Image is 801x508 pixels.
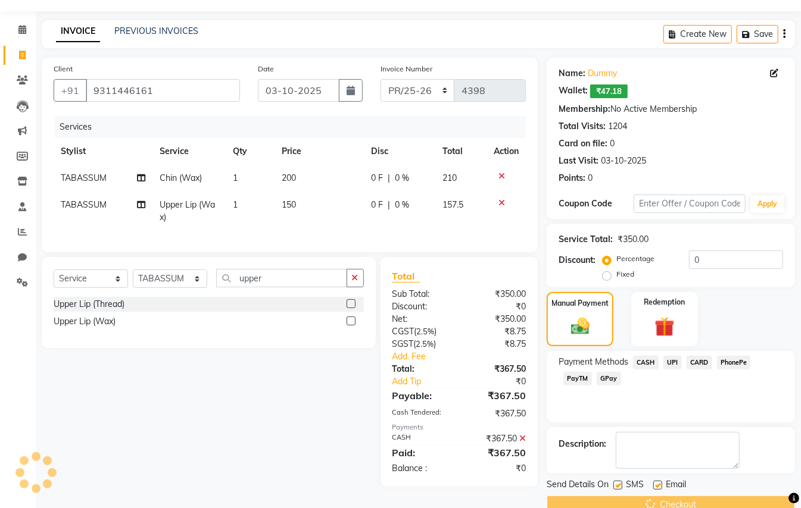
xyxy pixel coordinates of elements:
div: Net: [384,313,459,325]
input: Search or Scan [216,269,347,287]
div: Payable: [384,388,459,403]
th: Stylist [54,138,152,165]
th: Action [487,138,526,165]
span: 1 [233,173,238,183]
div: ₹367.50 [459,446,535,460]
div: Upper Lip (Wax) [54,315,116,328]
span: SGST [392,338,414,349]
div: 1204 [608,120,627,133]
span: Total [392,270,420,283]
div: Coupon Code [559,197,634,210]
input: Enter Offer / Coupon Code [634,195,746,213]
label: Percentage [616,253,654,264]
img: _gift.svg [649,315,681,339]
span: GPay [597,372,621,385]
div: Service Total: [559,233,613,246]
span: | [388,199,390,211]
th: Total [436,138,487,165]
div: Points: [559,172,585,184]
div: Discount: [559,254,596,266]
div: ₹0 [459,300,535,313]
a: PREVIOUS INVOICES [114,26,198,36]
span: Chin (Wax) [160,173,202,183]
span: 200 [282,173,296,183]
span: 2.5% [416,339,434,349]
a: Add Tip [384,375,472,388]
span: CASH [633,356,659,369]
a: Dummy [588,67,617,80]
th: Qty [226,138,275,165]
div: Membership: [559,103,610,115]
div: ₹0 [459,462,535,475]
th: Price [275,138,364,165]
a: INVOICE [56,21,100,42]
span: CGST [392,326,414,337]
span: TABASSUM [61,173,107,183]
div: ( ) [384,338,459,350]
span: PayTM [563,372,592,385]
span: SMS [626,478,644,493]
div: ₹350.00 [459,288,535,300]
button: Apply [750,195,784,213]
div: Name: [559,67,585,80]
label: Fixed [616,269,634,280]
div: Paid: [384,446,459,460]
span: 2.5% [417,327,435,336]
label: Date [258,64,274,74]
div: Services [55,116,535,138]
a: Add. Fee [384,350,535,363]
div: ₹350.00 [618,233,649,246]
div: Cash Tendered: [384,407,459,420]
button: +91 [54,79,87,102]
span: | [388,172,390,184]
label: Redemption [644,297,685,308]
div: Card on file: [559,137,607,150]
span: ₹47.18 [590,84,628,98]
button: Save [737,25,778,43]
button: Create New [663,25,732,43]
div: ₹367.50 [459,363,535,375]
span: 0 F [371,199,383,211]
span: 0 % [395,199,409,211]
label: Client [54,64,73,74]
span: TABASSUM [61,199,107,210]
span: 150 [282,199,296,210]
span: 210 [443,173,457,183]
span: 0 F [371,172,383,184]
div: Sub Total: [384,288,459,300]
span: 157.5 [443,199,464,210]
div: Wallet: [559,84,588,98]
div: No Active Membership [559,103,783,115]
div: ₹8.75 [459,338,535,350]
span: Upper Lip (Wax) [160,199,215,222]
div: Payments [392,422,526,432]
div: CASH [384,432,459,445]
label: Manual Payment [551,298,609,309]
th: Disc [364,138,435,165]
input: Search by Name/Mobile/Email/Code [86,79,240,102]
img: _cash.svg [565,316,596,337]
div: Upper Lip (Thread) [54,298,124,311]
span: PhonePe [717,356,751,369]
span: Email [666,478,686,493]
span: UPI [663,356,682,369]
div: Discount: [384,300,459,313]
span: 1 [233,199,238,210]
div: ₹367.50 [459,388,535,403]
span: Send Details On [547,478,609,493]
span: Payment Methods [559,356,628,368]
div: ₹8.75 [459,325,535,338]
div: Total: [384,363,459,375]
div: 03-10-2025 [601,155,646,167]
div: Description: [559,438,606,450]
label: Invoice Number [381,64,432,74]
div: Balance : [384,462,459,475]
div: ₹367.50 [459,432,535,445]
div: Last Visit: [559,155,599,167]
div: ₹350.00 [459,313,535,325]
span: CARD [687,356,712,369]
th: Service [152,138,226,165]
div: ₹367.50 [459,407,535,420]
div: 0 [610,137,615,150]
div: Total Visits: [559,120,606,133]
